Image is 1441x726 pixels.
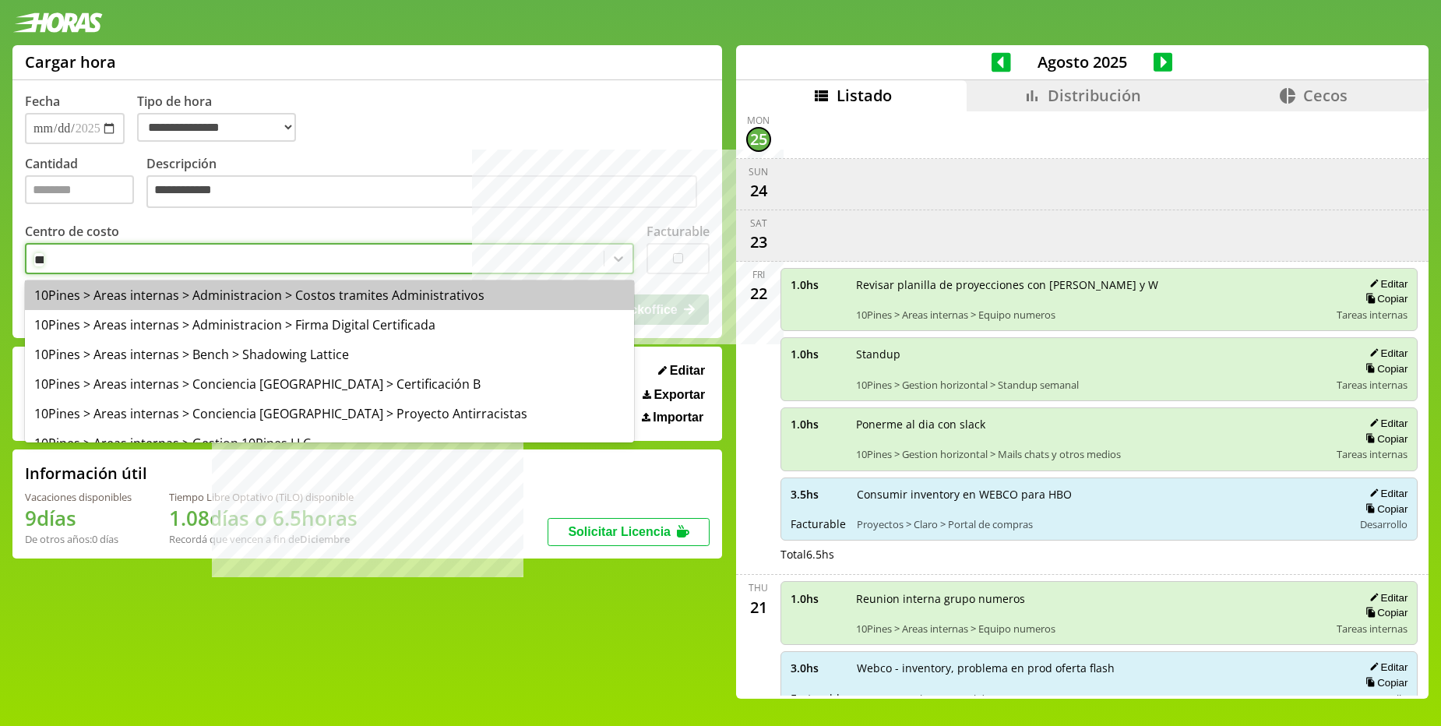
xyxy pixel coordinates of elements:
[1365,487,1408,500] button: Editar
[25,280,634,310] div: 10Pines > Areas internas > Administracion > Costos tramites Administrativos
[548,518,710,546] button: Solicitar Licencia
[791,347,845,361] span: 1.0 hs
[750,217,767,230] div: Sat
[1360,517,1408,531] span: Desarrollo
[749,581,768,594] div: Thu
[791,516,846,531] span: Facturable
[749,165,768,178] div: Sun
[25,399,634,428] div: 10Pines > Areas internas > Conciencia [GEOGRAPHIC_DATA] > Proyecto Antirracistas
[780,547,1418,562] div: Total 6.5 hs
[791,277,845,292] span: 1.0 hs
[25,93,60,110] label: Fecha
[746,230,771,255] div: 23
[746,281,771,306] div: 22
[25,369,634,399] div: 10Pines > Areas internas > Conciencia [GEOGRAPHIC_DATA] > Certificación B
[25,428,634,458] div: 10Pines > Areas internas > Gestion 10Pines LLC
[1361,292,1408,305] button: Copiar
[856,447,1326,461] span: 10Pines > Gestion horizontal > Mails chats y otros medios
[1365,417,1408,430] button: Editar
[300,532,350,546] b: Diciembre
[25,532,132,546] div: De otros años: 0 días
[146,175,697,208] textarea: Descripción
[736,111,1429,696] div: scrollable content
[12,12,103,33] img: logotipo
[1361,502,1408,516] button: Copiar
[752,268,765,281] div: Fri
[137,113,296,142] select: Tipo de hora
[1360,692,1408,706] span: Desarrollo
[670,364,705,378] span: Editar
[25,340,634,369] div: 10Pines > Areas internas > Bench > Shadowing Lattice
[1361,362,1408,375] button: Copiar
[25,155,146,212] label: Cantidad
[747,114,770,127] div: Mon
[1365,277,1408,291] button: Editar
[837,85,892,106] span: Listado
[856,347,1326,361] span: Standup
[137,93,308,144] label: Tipo de hora
[25,504,132,532] h1: 9 días
[1337,447,1408,461] span: Tareas internas
[856,277,1326,292] span: Revisar planilla de proyecciones con [PERSON_NAME] y W
[1361,676,1408,689] button: Copiar
[169,532,358,546] div: Recordá que vencen a fin de
[746,594,771,619] div: 21
[1337,622,1408,636] span: Tareas internas
[25,310,634,340] div: 10Pines > Areas internas > Administracion > Firma Digital Certificada
[638,387,710,403] button: Exportar
[857,487,1343,502] span: Consumir inventory en WEBCO para HBO
[791,661,846,675] span: 3.0 hs
[146,155,710,212] label: Descripción
[791,417,845,432] span: 1.0 hs
[25,51,116,72] h1: Cargar hora
[568,525,671,538] span: Solicitar Licencia
[1365,661,1408,674] button: Editar
[1337,378,1408,392] span: Tareas internas
[856,591,1326,606] span: Reunion interna grupo numeros
[1361,432,1408,446] button: Copiar
[746,127,771,152] div: 25
[1365,591,1408,604] button: Editar
[1337,308,1408,322] span: Tareas internas
[1365,347,1408,360] button: Editar
[857,661,1343,675] span: Webco - inventory, problema en prod oferta flash
[856,308,1326,322] span: 10Pines > Areas internas > Equipo numeros
[857,517,1343,531] span: Proyectos > Claro > Portal de compras
[647,223,710,240] label: Facturable
[791,691,846,706] span: Facturable
[25,463,147,484] h2: Información útil
[746,178,771,203] div: 24
[169,490,358,504] div: Tiempo Libre Optativo (TiLO) disponible
[857,692,1343,706] span: Proyectos > Claro > Portal de compras
[169,504,358,532] h1: 1.08 días o 6.5 horas
[856,417,1326,432] span: Ponerme al dia con slack
[1303,85,1348,106] span: Cecos
[1048,85,1141,106] span: Distribución
[25,223,119,240] label: Centro de costo
[1361,606,1408,619] button: Copiar
[653,411,703,425] span: Importar
[856,622,1326,636] span: 10Pines > Areas internas > Equipo numeros
[25,175,134,204] input: Cantidad
[791,591,845,606] span: 1.0 hs
[654,388,705,402] span: Exportar
[1011,51,1154,72] span: Agosto 2025
[791,487,846,502] span: 3.5 hs
[654,363,710,379] button: Editar
[856,378,1326,392] span: 10Pines > Gestion horizontal > Standup semanal
[25,490,132,504] div: Vacaciones disponibles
